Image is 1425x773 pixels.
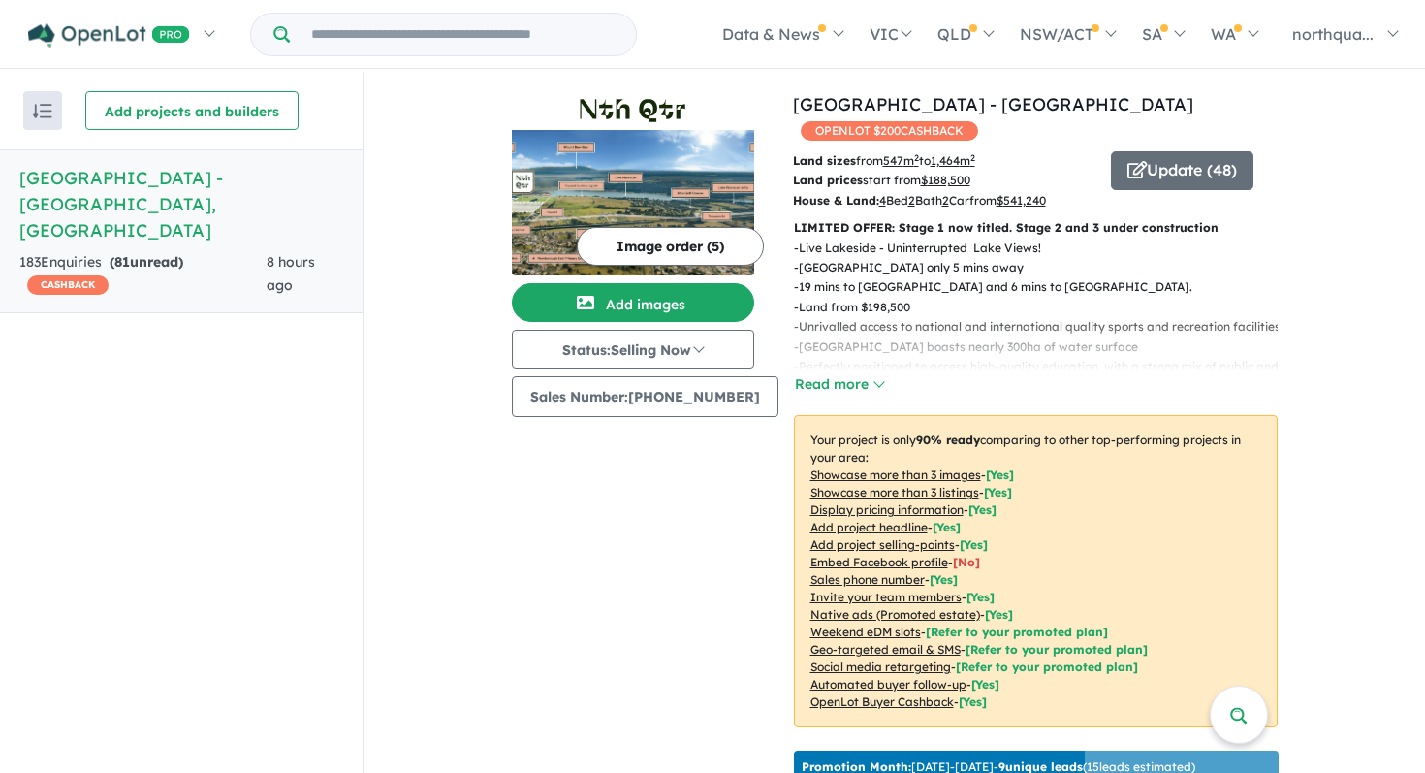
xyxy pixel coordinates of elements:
input: Try estate name, suburb, builder or developer [294,14,632,55]
img: Nth Qtr Estate - Newborough [512,130,754,275]
div: 183 Enquir ies [19,251,267,298]
span: [ Yes ] [930,572,958,587]
span: to [919,153,975,168]
p: - [GEOGRAPHIC_DATA] only 5 mins away [794,258,1293,277]
u: Add project selling-points [810,537,955,552]
span: [Yes] [959,694,987,709]
p: - Unrivalled access to national and international quality sports and recreation facilities. [794,317,1293,337]
u: Geo-targeted email & SMS [810,642,961,657]
p: Your project is only comparing to other top-performing projects in your area: - - - - - - - - - -... [794,415,1278,727]
a: Nth Qtr Estate - Newborough LogoNth Qtr Estate - Newborough [512,91,754,275]
span: [ No ] [953,555,980,569]
u: Add project headline [810,520,928,534]
button: Add projects and builders [85,91,299,130]
p: Bed Bath Car from [793,191,1096,210]
span: 81 [114,253,130,271]
h5: [GEOGRAPHIC_DATA] - [GEOGRAPHIC_DATA] , [GEOGRAPHIC_DATA] [19,165,343,243]
button: Sales Number:[PHONE_NUMBER] [512,376,778,417]
b: Land prices [793,173,863,187]
u: Weekend eDM slots [810,625,921,639]
u: Native ads (Promoted estate) [810,607,980,622]
u: Invite your team members [810,590,962,604]
sup: 2 [914,152,919,163]
span: [Refer to your promoted plan] [966,642,1148,657]
span: [Refer to your promoted plan] [956,660,1138,674]
p: - Perfectly positioned to access high-quality education, with a strong mix of public and private ... [794,357,1293,397]
u: 2 [908,193,915,208]
p: LIMITED OFFER: Stage 1 now titled. Stage 2 and 3 under construction [794,218,1278,238]
u: 4 [879,193,886,208]
b: Land sizes [793,153,856,168]
span: [ Yes ] [966,590,995,604]
u: Sales phone number [810,572,925,587]
p: - Land from $198,500 [794,298,1293,317]
b: House & Land: [793,193,879,208]
span: OPENLOT $ 200 CASHBACK [801,121,978,141]
span: [ Yes ] [960,537,988,552]
u: Showcase more than 3 images [810,467,981,482]
button: Read more [794,373,885,396]
span: [ Yes ] [984,485,1012,499]
button: Image order (5) [577,227,764,266]
u: Showcase more than 3 listings [810,485,979,499]
img: sort.svg [33,104,52,118]
button: Status:Selling Now [512,330,754,369]
span: 8 hours ago [267,253,315,294]
u: OpenLot Buyer Cashback [810,694,954,709]
p: start from [793,171,1096,190]
span: [ Yes ] [968,502,997,517]
span: [Yes] [985,607,1013,622]
span: [Refer to your promoted plan] [926,625,1108,639]
span: northqua... [1292,24,1374,44]
button: Update (48) [1111,151,1253,190]
u: Social media retargeting [810,660,951,674]
span: [ Yes ] [986,467,1014,482]
u: 547 m [883,153,919,168]
u: Display pricing information [810,502,964,517]
p: - 19 mins to [GEOGRAPHIC_DATA] and 6 mins to [GEOGRAPHIC_DATA]. [794,277,1293,297]
p: from [793,151,1096,171]
u: $ 541,240 [997,193,1046,208]
button: Add images [512,283,754,322]
u: Automated buyer follow-up [810,677,966,692]
img: Openlot PRO Logo White [28,23,190,48]
span: [Yes] [971,677,999,692]
sup: 2 [970,152,975,163]
b: 90 % ready [916,433,980,447]
span: CASHBACK [27,275,109,295]
a: [GEOGRAPHIC_DATA] - [GEOGRAPHIC_DATA] [793,93,1193,115]
u: 1,464 m [931,153,975,168]
u: Embed Facebook profile [810,555,948,569]
u: 2 [942,193,949,208]
img: Nth Qtr Estate - Newborough Logo [520,99,746,122]
strong: ( unread) [110,253,183,271]
p: - Live Lakeside - Uninterrupted Lake Views! [794,239,1293,258]
span: [ Yes ] [933,520,961,534]
p: - [GEOGRAPHIC_DATA] boasts nearly 300ha of water surface [794,338,1293,357]
u: $ 188,500 [921,173,970,187]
